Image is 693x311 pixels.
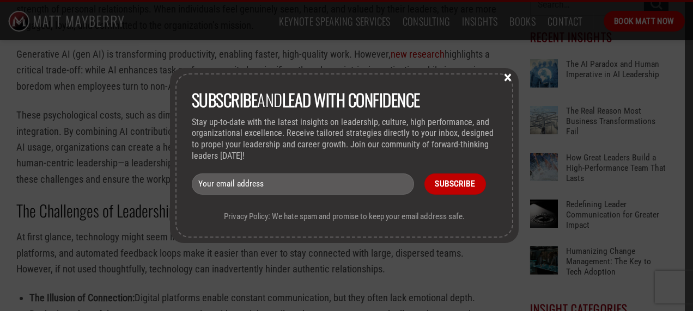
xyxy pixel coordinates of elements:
[500,72,516,82] button: Close
[192,173,414,195] input: Your email address
[192,87,420,112] span: and
[192,87,258,112] strong: Subscribe
[192,117,497,162] p: Stay up-to-date with the latest insights on leadership, culture, high performance, and organizati...
[424,173,486,195] input: Subscribe
[192,212,497,221] p: Privacy Policy: We hate spam and promise to keep your email address safe.
[282,87,420,112] strong: lead with Confidence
